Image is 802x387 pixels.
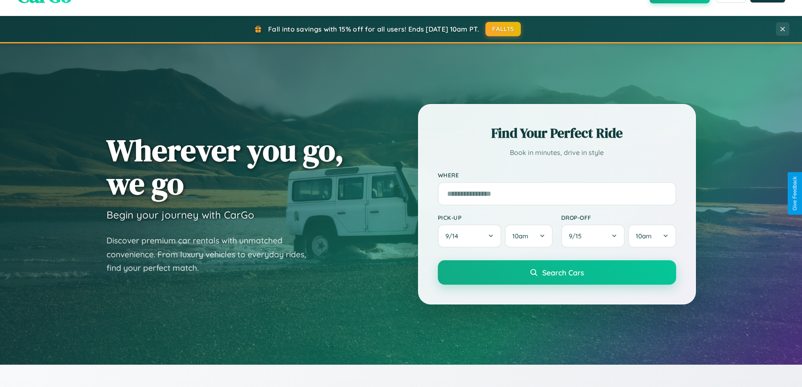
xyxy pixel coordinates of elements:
span: Fall into savings with 15% off for all users! Ends [DATE] 10am PT. [268,25,479,33]
p: Book in minutes, drive in style [438,147,676,159]
label: Pick-up [438,214,553,221]
span: Search Cars [542,268,584,277]
button: 9/15 [561,224,625,248]
button: Search Cars [438,260,676,285]
h1: Wherever you go, we go [107,133,344,200]
button: 10am [628,224,676,248]
button: 9/14 [438,224,502,248]
span: 10am [636,232,652,240]
span: 9 / 14 [445,232,462,240]
span: 9 / 15 [569,232,586,240]
button: 10am [505,224,552,248]
label: Where [438,171,676,179]
label: Drop-off [561,214,676,221]
div: Give Feedback [792,176,798,211]
span: 10am [512,232,528,240]
button: FALL15 [485,22,521,36]
p: Discover premium car rentals with unmatched convenience. From luxury vehicles to everyday rides, ... [107,234,317,275]
h2: Find Your Perfect Ride [438,124,676,142]
h3: Begin your journey with CarGo [107,208,254,221]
